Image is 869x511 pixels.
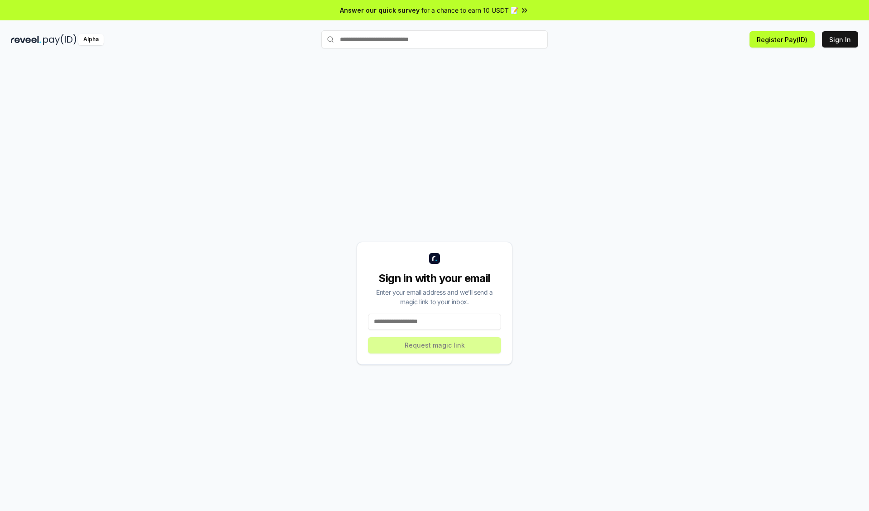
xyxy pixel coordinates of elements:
button: Register Pay(ID) [750,31,815,48]
img: logo_small [429,253,440,264]
div: Alpha [78,34,104,45]
span: Answer our quick survey [340,5,420,15]
span: for a chance to earn 10 USDT 📝 [421,5,518,15]
button: Sign In [822,31,858,48]
div: Enter your email address and we’ll send a magic link to your inbox. [368,287,501,306]
img: reveel_dark [11,34,41,45]
img: pay_id [43,34,76,45]
div: Sign in with your email [368,271,501,286]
